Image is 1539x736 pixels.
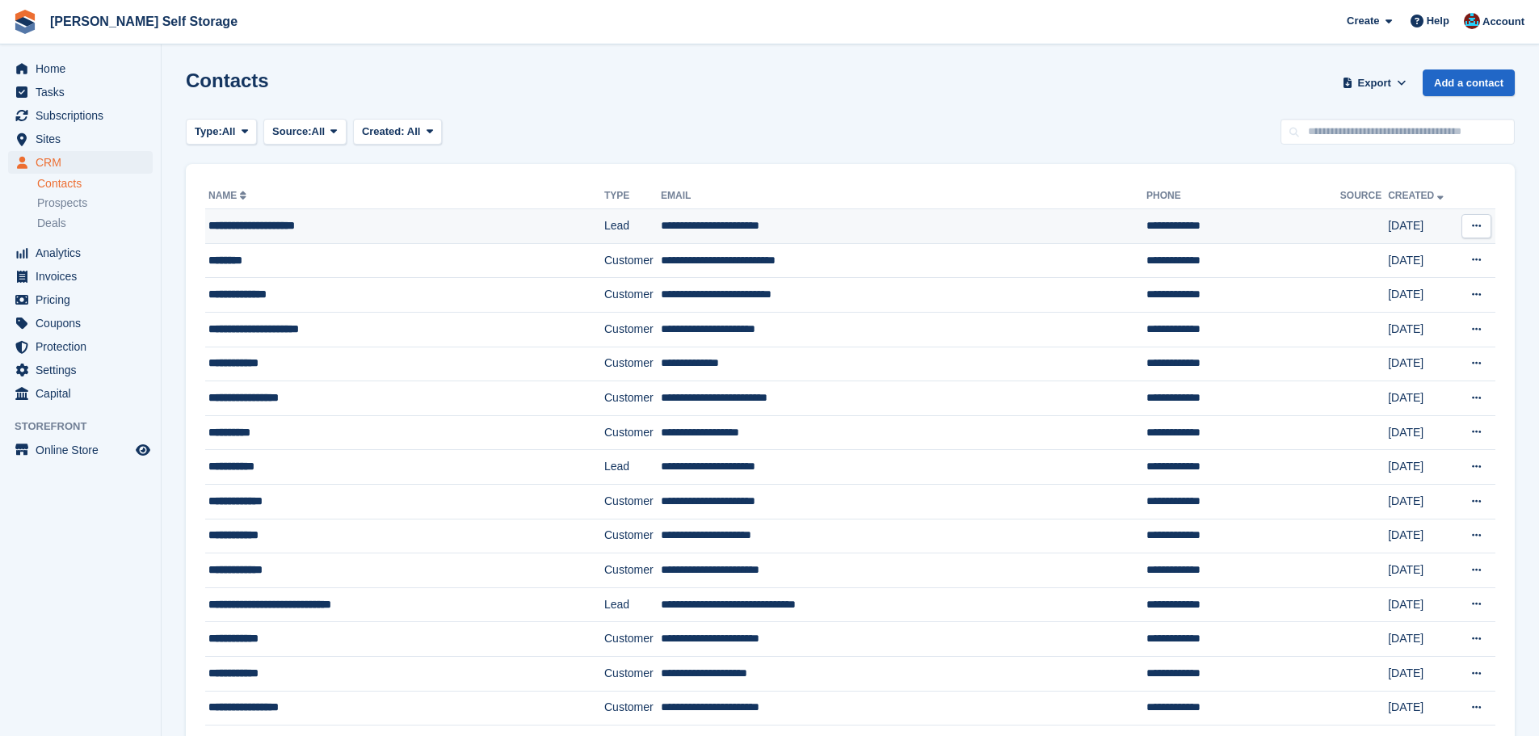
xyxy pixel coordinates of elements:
a: menu [8,57,153,80]
td: Customer [604,519,661,553]
span: Protection [36,335,132,358]
a: Deals [37,215,153,232]
td: [DATE] [1388,381,1456,416]
td: [DATE] [1388,553,1456,588]
td: Customer [604,278,661,313]
td: [DATE] [1388,209,1456,244]
a: menu [8,128,153,150]
a: Preview store [133,440,153,460]
span: Storefront [15,418,161,435]
td: Customer [604,691,661,725]
img: stora-icon-8386f47178a22dfd0bd8f6a31ec36ba5ce8667c1dd55bd0f319d3a0aa187defe.svg [13,10,37,34]
td: Customer [604,243,661,278]
span: Help [1427,13,1449,29]
td: [DATE] [1388,622,1456,657]
a: Contacts [37,176,153,191]
span: Subscriptions [36,104,132,127]
td: Lead [604,209,661,244]
td: Customer [604,312,661,347]
span: Export [1358,75,1391,91]
a: Prospects [37,195,153,212]
td: Customer [604,622,661,657]
span: Create [1347,13,1379,29]
td: [DATE] [1388,691,1456,725]
span: CRM [36,151,132,174]
span: All [312,124,326,140]
a: Add a contact [1423,69,1515,96]
td: [DATE] [1388,484,1456,519]
td: Customer [604,347,661,381]
td: [DATE] [1388,415,1456,450]
span: Account [1482,14,1524,30]
span: Pricing [36,288,132,311]
button: Export [1339,69,1410,96]
td: Customer [604,553,661,588]
a: menu [8,312,153,334]
span: Online Store [36,439,132,461]
td: Lead [604,450,661,485]
td: [DATE] [1388,519,1456,553]
a: menu [8,81,153,103]
a: [PERSON_NAME] Self Storage [44,8,244,35]
span: Deals [37,216,66,231]
a: Name [208,190,250,201]
td: [DATE] [1388,243,1456,278]
td: Customer [604,484,661,519]
a: menu [8,382,153,405]
img: Dev Yildirim [1464,13,1480,29]
th: Phone [1146,183,1340,209]
a: menu [8,439,153,461]
a: menu [8,265,153,288]
span: All [222,124,236,140]
a: menu [8,104,153,127]
button: Source: All [263,119,347,145]
a: Created [1388,190,1447,201]
a: menu [8,359,153,381]
a: menu [8,335,153,358]
span: Analytics [36,242,132,264]
td: [DATE] [1388,278,1456,313]
span: Type: [195,124,222,140]
td: [DATE] [1388,347,1456,381]
td: Customer [604,381,661,416]
button: Created: All [353,119,442,145]
span: Sites [36,128,132,150]
a: menu [8,288,153,311]
span: Settings [36,359,132,381]
button: Type: All [186,119,257,145]
span: Capital [36,382,132,405]
h1: Contacts [186,69,269,91]
th: Email [661,183,1146,209]
td: Customer [604,415,661,450]
span: Created: [362,125,405,137]
td: [DATE] [1388,587,1456,622]
span: Invoices [36,265,132,288]
span: Tasks [36,81,132,103]
span: Prospects [37,196,87,211]
td: Customer [604,656,661,691]
td: [DATE] [1388,450,1456,485]
th: Source [1340,183,1388,209]
td: Lead [604,587,661,622]
td: [DATE] [1388,656,1456,691]
span: Source: [272,124,311,140]
a: menu [8,242,153,264]
a: menu [8,151,153,174]
span: All [407,125,421,137]
th: Type [604,183,661,209]
td: [DATE] [1388,312,1456,347]
span: Home [36,57,132,80]
span: Coupons [36,312,132,334]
